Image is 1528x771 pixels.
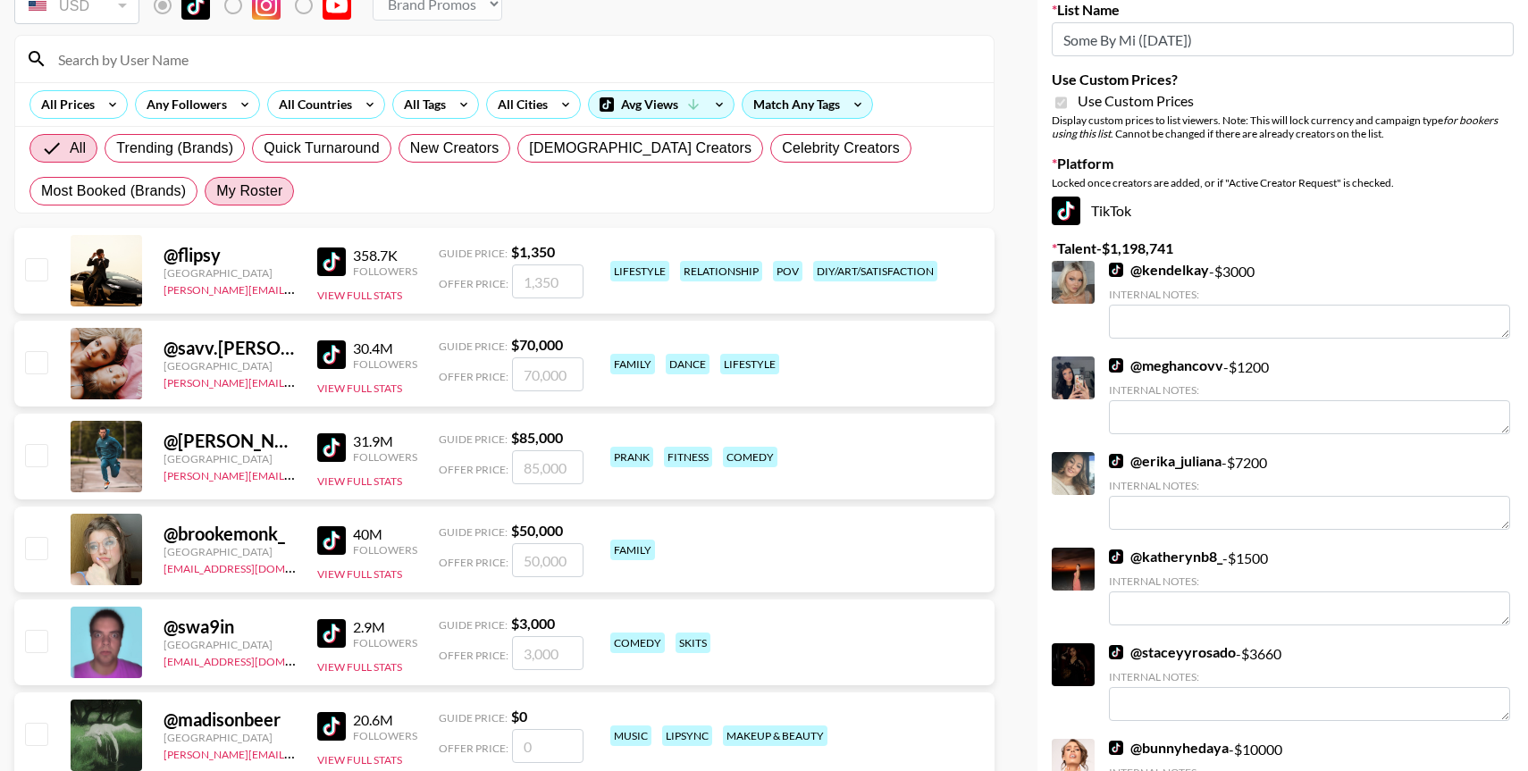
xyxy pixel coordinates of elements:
div: 40M [353,525,417,543]
a: @erika_juliana [1109,452,1222,470]
a: [PERSON_NAME][EMAIL_ADDRESS][DOMAIN_NAME] [164,744,428,761]
img: TikTok [1109,263,1123,277]
div: Any Followers [136,91,231,118]
div: Followers [353,450,417,464]
div: - $ 3000 [1109,261,1510,339]
span: Guide Price: [439,525,508,539]
div: Locked once creators are added, or if "Active Creator Request" is checked. [1052,176,1514,189]
a: [EMAIL_ADDRESS][DOMAIN_NAME] [164,651,343,668]
div: music [610,725,651,746]
a: [EMAIL_ADDRESS][DOMAIN_NAME] [164,558,343,575]
label: List Name [1052,1,1514,19]
div: family [610,354,655,374]
div: lipsync [662,725,712,746]
div: diy/art/satisfaction [813,261,937,281]
a: @kendelkay [1109,261,1209,279]
a: @katherynb8_ [1109,548,1222,566]
div: All Countries [268,91,356,118]
span: Most Booked (Brands) [41,180,186,202]
div: dance [666,354,709,374]
span: Offer Price: [439,463,508,476]
button: View Full Stats [317,474,402,488]
span: New Creators [410,138,500,159]
a: @staceyyrosado [1109,643,1236,661]
span: My Roster [216,180,282,202]
button: View Full Stats [317,381,402,395]
div: comedy [723,447,777,467]
a: @bunnyhedaya [1109,739,1229,757]
strong: $ 85,000 [511,429,563,446]
img: TikTok [317,340,346,369]
div: @ swa9in [164,616,296,638]
em: for bookers using this list [1052,113,1498,140]
div: [GEOGRAPHIC_DATA] [164,266,296,280]
span: Guide Price: [439,432,508,446]
span: Offer Price: [439,556,508,569]
div: 30.4M [353,339,417,357]
div: @ madisonbeer [164,708,296,731]
span: [DEMOGRAPHIC_DATA] Creators [529,138,751,159]
div: Followers [353,636,417,649]
div: All Prices [30,91,98,118]
div: [GEOGRAPHIC_DATA] [164,545,296,558]
span: Offer Price: [439,370,508,383]
div: Internal Notes: [1109,670,1510,683]
span: Offer Price: [439,742,508,755]
button: View Full Stats [317,660,402,674]
div: Internal Notes: [1109,479,1510,492]
div: @ brookemonk_ [164,523,296,545]
img: TikTok [1109,358,1123,373]
div: family [610,540,655,560]
span: Celebrity Creators [782,138,900,159]
strong: $ 3,000 [511,615,555,632]
input: 85,000 [512,450,583,484]
div: Followers [353,729,417,742]
div: Followers [353,543,417,557]
div: @ [PERSON_NAME].[PERSON_NAME] [164,430,296,452]
div: relationship [680,261,762,281]
span: Use Custom Prices [1078,92,1194,110]
button: View Full Stats [317,753,402,767]
input: Search by User Name [47,45,983,73]
input: 0 [512,729,583,763]
div: [GEOGRAPHIC_DATA] [164,359,296,373]
img: TikTok [1109,645,1123,659]
div: Match Any Tags [743,91,872,118]
div: 31.9M [353,432,417,450]
img: TikTok [317,247,346,276]
input: 50,000 [512,543,583,577]
button: View Full Stats [317,289,402,302]
img: TikTok [317,712,346,741]
img: TikTok [1109,454,1123,468]
div: Display custom prices to list viewers. Note: This will lock currency and campaign type . Cannot b... [1052,113,1514,140]
span: Offer Price: [439,649,508,662]
div: makeup & beauty [723,725,827,746]
div: fitness [664,447,712,467]
a: @meghancovv [1109,356,1223,374]
div: Followers [353,264,417,278]
div: lifestyle [610,261,669,281]
div: prank [610,447,653,467]
img: TikTok [1052,197,1080,225]
span: Trending (Brands) [116,138,233,159]
strong: $ 70,000 [511,336,563,353]
a: [PERSON_NAME][EMAIL_ADDRESS][DOMAIN_NAME] [164,373,428,390]
input: 70,000 [512,357,583,391]
div: @ savv.[PERSON_NAME] [164,337,296,359]
div: [GEOGRAPHIC_DATA] [164,452,296,465]
button: View Full Stats [317,567,402,581]
div: 2.9M [353,618,417,636]
div: 20.6M [353,711,417,729]
div: Internal Notes: [1109,574,1510,588]
img: TikTok [317,526,346,555]
label: Platform [1052,155,1514,172]
div: @ flipsy [164,244,296,266]
label: Use Custom Prices? [1052,71,1514,88]
div: All Tags [393,91,449,118]
div: lifestyle [720,354,779,374]
div: comedy [610,633,665,653]
div: - $ 1500 [1109,548,1510,625]
span: Guide Price: [439,247,508,260]
div: skits [676,633,710,653]
div: All Cities [487,91,551,118]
